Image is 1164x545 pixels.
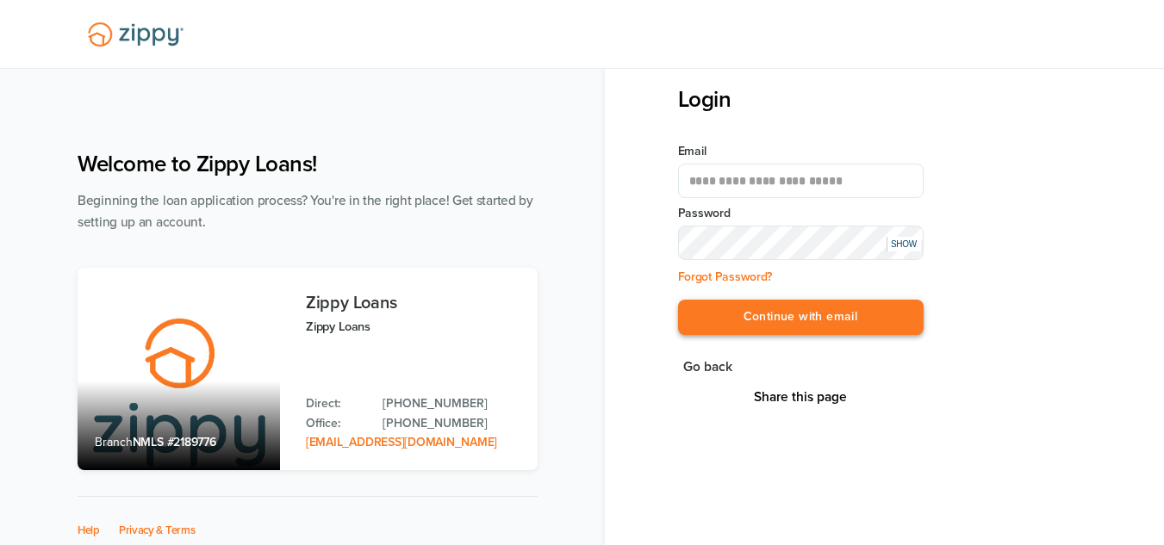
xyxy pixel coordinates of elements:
a: Forgot Password? [678,269,773,284]
span: Beginning the loan application process? You're in the right place! Get started by setting up an a... [78,193,533,230]
a: Privacy & Terms [119,523,196,537]
input: Input Password [678,226,924,260]
a: Help [78,523,100,537]
p: Zippy Loans [306,317,520,337]
p: Direct: [306,394,365,413]
button: Continue with email [678,300,924,335]
button: Go back [678,356,738,379]
div: SHOW [887,237,921,251]
a: Office Phone: 512-975-2947 [383,414,520,433]
img: Lender Logo [78,15,194,54]
button: Share This Page [749,388,852,406]
h3: Zippy Loans [306,294,520,313]
h1: Welcome to Zippy Loans! [78,151,538,177]
label: Email [678,143,924,160]
span: Branch [95,435,133,449]
input: Email Address [678,164,924,198]
a: Direct Phone: 512-975-2947 [383,394,520,413]
p: Office: [306,414,365,433]
a: Email Address: zippyguide@zippymh.com [306,435,497,449]
span: NMLS #2189776 [133,435,216,449]
label: Password [678,205,924,222]
h3: Login [678,86,924,113]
